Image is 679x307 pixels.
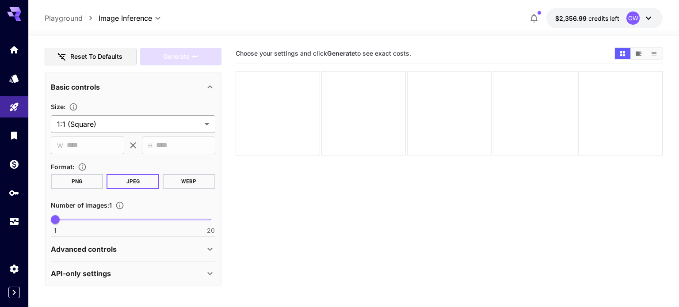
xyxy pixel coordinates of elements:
[51,244,117,254] p: Advanced controls
[65,102,81,111] button: Adjust the dimensions of the generated image by specifying its width and height in pixels, or sel...
[9,159,19,170] div: Wallet
[8,287,20,298] button: Expand sidebar
[327,49,355,57] b: Generate
[207,226,215,235] span: 20
[57,140,63,151] span: W
[54,226,57,235] span: 1
[51,174,103,189] button: PNG
[99,13,152,23] span: Image Inference
[9,216,19,227] div: Usage
[107,174,159,189] button: JPEG
[51,82,100,92] p: Basic controls
[236,49,411,57] span: Choose your settings and click to see exact costs.
[45,13,83,23] a: Playground
[9,44,19,55] div: Home
[555,15,588,22] span: $2,356.99
[51,163,74,171] span: Format :
[74,163,90,171] button: Choose the file format for the output image.
[148,140,153,151] span: H
[51,239,215,260] div: Advanced controls
[51,103,65,110] span: Size :
[9,73,19,84] div: Models
[546,8,663,28] button: $2,356.98943OW
[626,11,640,25] div: OW
[163,174,215,189] button: WEBP
[555,14,619,23] div: $2,356.98943
[51,268,111,279] p: API-only settings
[631,48,646,59] button: Show media in video view
[9,263,19,274] div: Settings
[51,76,215,98] div: Basic controls
[9,187,19,198] div: API Keys
[9,102,19,113] div: Playground
[615,48,630,59] button: Show media in grid view
[646,48,662,59] button: Show media in list view
[57,119,201,129] span: 1:1 (Square)
[51,201,112,209] span: Number of images : 1
[614,47,663,60] div: Show media in grid viewShow media in video viewShow media in list view
[9,130,19,141] div: Library
[51,263,215,284] div: API-only settings
[588,15,619,22] span: credits left
[112,201,128,210] button: Specify how many images to generate in a single request. Each image generation will be charged se...
[45,48,137,66] button: Reset to defaults
[45,13,99,23] nav: breadcrumb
